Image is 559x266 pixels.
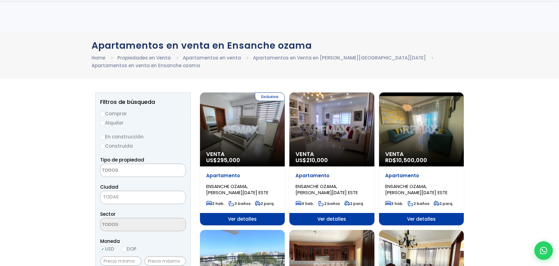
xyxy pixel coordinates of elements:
[100,218,160,231] textarea: Search
[385,201,403,206] span: 3 hab.
[296,151,368,157] span: Venta
[296,173,368,179] p: Apartamento
[100,184,118,190] span: Ciudad
[296,201,314,206] span: 4 hab.
[103,194,119,200] span: TODAS
[100,133,186,141] label: En construcción
[206,183,268,196] span: ENSANCHE OZAMA, [PERSON_NAME][DATE] ESTE
[183,55,241,61] a: Apartamentos en venta
[100,135,105,140] input: En construcción
[296,183,358,196] span: ENSANCHE OZAMA, [PERSON_NAME][DATE] ESTE
[100,142,186,150] label: Construida
[100,144,105,149] input: Construida
[296,156,328,164] span: US$
[200,213,285,225] span: Ver detalles
[379,213,464,225] span: Ver detalles
[344,201,364,206] span: 2 parq.
[92,62,200,69] li: Apartamentos en venta en Ensanche ozama
[255,201,275,206] span: 2 parq.
[117,55,171,61] a: Propiedades en Venta
[100,193,186,201] span: TODAS
[206,156,240,164] span: US$
[396,156,427,164] span: 10,500,000
[385,173,458,179] p: Apartamento
[229,201,251,206] span: 3 baños
[100,99,186,105] h2: Filtros de búsqueda
[100,247,105,252] input: USD
[217,156,240,164] span: 295,000
[200,92,285,225] a: Exclusiva Venta US$295,000 Apartamento ENSANCHE OZAMA, [PERSON_NAME][DATE] ESTE 3 hab. 3 baños 2 ...
[385,183,447,196] span: ENSANCHE OZAMA, [PERSON_NAME][DATE] ESTE
[206,173,279,179] p: Apartamento
[253,55,426,61] a: Apartamentos en Venta en [PERSON_NAME][GEOGRAPHIC_DATA][DATE]
[100,191,186,204] span: TODAS
[318,201,340,206] span: 2 baños
[289,213,374,225] span: Ver detalles
[100,119,186,127] label: Alquilar
[206,151,279,157] span: Venta
[100,211,116,217] span: Sector
[255,92,285,101] span: Exclusiva
[306,156,328,164] span: 210,000
[385,151,458,157] span: Venta
[434,201,453,206] span: 2 parq.
[100,112,105,117] input: Comprar
[92,40,467,51] h1: Apartamentos en venta en Ensanche ozama
[100,110,186,117] label: Comprar
[100,237,186,245] span: Moneda
[206,201,224,206] span: 3 hab.
[100,164,160,177] textarea: Search
[379,92,464,225] a: Venta RD$10,500,000 Apartamento ENSANCHE OZAMA, [PERSON_NAME][DATE] ESTE 3 hab. 2 baños 2 parq. V...
[145,256,186,266] input: Precio máximo
[100,256,141,266] input: Precio mínimo
[92,55,105,61] a: Home
[100,157,144,163] span: Tipo de propiedad
[408,201,429,206] span: 2 baños
[100,245,114,253] label: USD
[122,245,137,253] label: DOP
[122,247,127,252] input: DOP
[289,92,374,225] a: Venta US$210,000 Apartamento ENSANCHE OZAMA, [PERSON_NAME][DATE] ESTE 4 hab. 2 baños 2 parq. Ver ...
[100,121,105,126] input: Alquilar
[385,156,427,164] span: RD$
